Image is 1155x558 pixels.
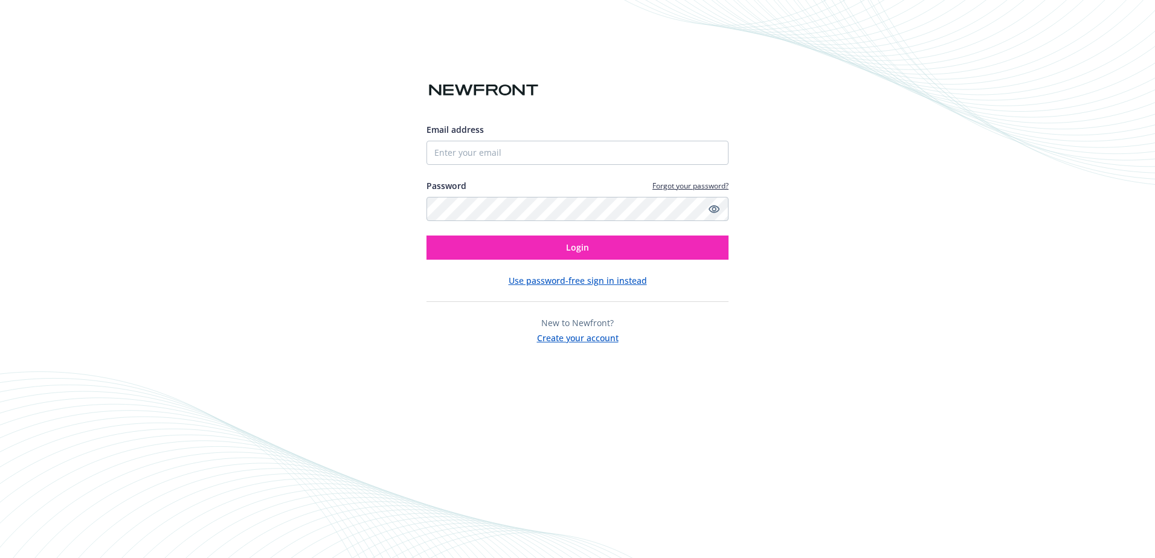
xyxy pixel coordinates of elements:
[426,80,541,101] img: Newfront logo
[426,236,729,260] button: Login
[426,141,729,165] input: Enter your email
[426,124,484,135] span: Email address
[426,197,729,221] input: Enter your password
[652,181,729,191] a: Forgot your password?
[509,274,647,287] button: Use password-free sign in instead
[541,317,614,329] span: New to Newfront?
[707,202,721,216] a: Show password
[566,242,589,253] span: Login
[426,179,466,192] label: Password
[537,329,619,344] button: Create your account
